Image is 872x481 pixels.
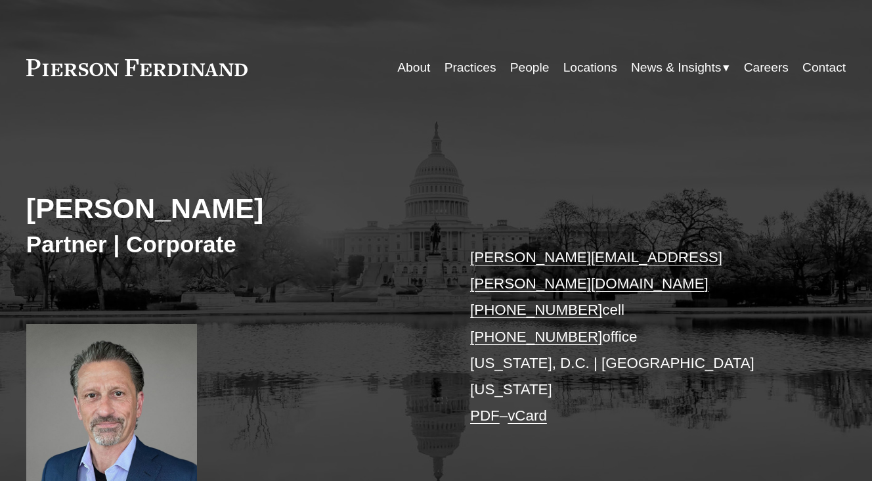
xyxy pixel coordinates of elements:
a: PDF [470,407,500,424]
a: People [510,55,550,80]
a: [PHONE_NUMBER] [470,329,602,345]
a: Contact [802,55,846,80]
a: [PHONE_NUMBER] [470,302,602,318]
a: Locations [563,55,617,80]
a: vCard [508,407,547,424]
a: Practices [445,55,496,80]
h2: [PERSON_NAME] [26,191,436,225]
p: cell office [US_STATE], D.C. | [GEOGRAPHIC_DATA][US_STATE] – [470,244,812,430]
h3: Partner | Corporate [26,230,436,258]
a: Careers [744,55,789,80]
a: folder dropdown [631,55,730,80]
a: [PERSON_NAME][EMAIL_ADDRESS][PERSON_NAME][DOMAIN_NAME] [470,249,722,292]
a: About [397,55,430,80]
span: News & Insights [631,57,721,80]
